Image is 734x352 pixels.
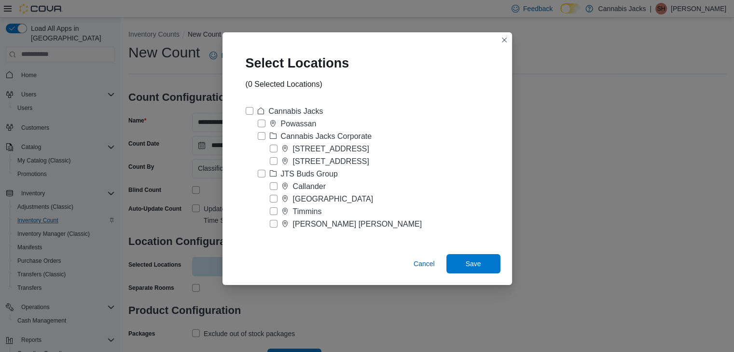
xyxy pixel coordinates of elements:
[466,259,481,269] span: Save
[293,156,369,167] div: [STREET_ADDRESS]
[281,168,338,180] div: JTS Buds Group
[269,106,323,117] div: Cannabis Jacks
[414,259,435,269] span: Cancel
[246,79,322,90] div: (0 Selected Locations)
[499,34,510,46] button: Closes this modal window
[410,254,439,273] button: Cancel
[234,44,369,79] div: Select Locations
[293,206,322,217] div: Timmins
[281,131,372,142] div: Cannabis Jacks Corporate
[293,218,422,230] div: [PERSON_NAME] [PERSON_NAME]
[293,143,369,155] div: [STREET_ADDRESS]
[293,181,326,192] div: Callander
[446,254,500,273] button: Save
[281,118,317,130] div: Powassan
[293,193,374,205] div: [GEOGRAPHIC_DATA]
